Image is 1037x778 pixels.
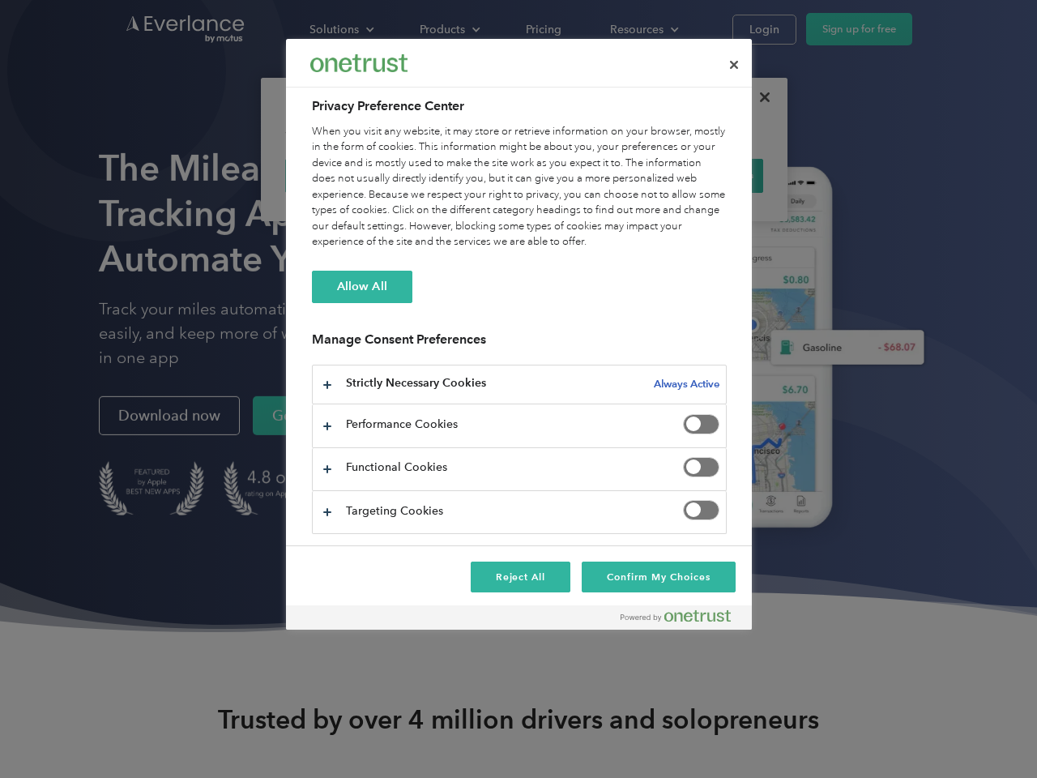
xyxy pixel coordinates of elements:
[310,54,408,71] img: Everlance
[312,331,727,357] h3: Manage Consent Preferences
[310,47,408,79] div: Everlance
[286,39,752,630] div: Preference center
[621,609,731,622] img: Powered by OneTrust Opens in a new Tab
[286,39,752,630] div: Privacy Preference Center
[471,562,571,592] button: Reject All
[312,96,727,116] h2: Privacy Preference Center
[312,124,727,250] div: When you visit any website, it may store or retrieve information on your browser, mostly in the f...
[312,271,412,303] button: Allow All
[621,609,744,630] a: Powered by OneTrust Opens in a new Tab
[716,47,752,83] button: Close
[582,562,735,592] button: Confirm My Choices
